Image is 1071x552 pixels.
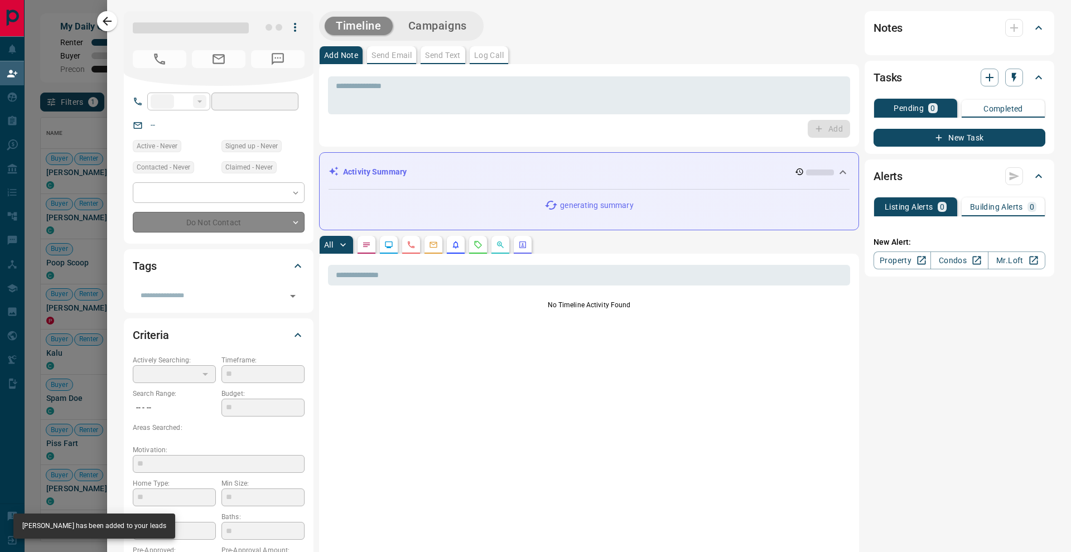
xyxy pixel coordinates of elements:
p: Motivation: [133,445,305,455]
svg: Emails [429,240,438,249]
h2: Criteria [133,326,169,344]
p: Home Type: [133,478,216,488]
h2: Tasks [874,69,902,86]
div: Notes [874,14,1045,41]
p: Completed [983,105,1023,113]
p: Beds: [133,512,216,522]
p: New Alert: [874,236,1045,248]
p: Budget: [221,389,305,399]
p: 0 [940,203,944,211]
p: Activity Summary [343,166,407,178]
a: Mr.Loft [988,251,1045,269]
div: [PERSON_NAME] has been added to your leads [22,517,166,535]
svg: Opportunities [496,240,505,249]
p: Building Alerts [970,203,1023,211]
a: -- [151,120,155,129]
svg: Agent Actions [518,240,527,249]
span: Signed up - Never [225,141,278,152]
p: Min Size: [221,478,305,488]
p: Search Range: [133,389,216,399]
button: New Task [874,129,1045,147]
p: All [324,241,333,249]
p: No Timeline Activity Found [328,300,850,310]
button: Campaigns [397,17,478,35]
p: generating summary [560,200,633,211]
button: Open [285,288,301,304]
svg: Lead Browsing Activity [384,240,393,249]
a: Property [874,251,931,269]
p: Areas Searched: [133,423,305,433]
svg: Listing Alerts [451,240,460,249]
span: Active - Never [137,141,177,152]
p: Baths: [221,512,305,522]
div: Tasks [874,64,1045,91]
svg: Calls [407,240,416,249]
svg: Notes [362,240,371,249]
p: -- - -- [133,399,216,417]
div: Tags [133,253,305,279]
span: No Number [133,50,186,68]
p: Timeframe: [221,355,305,365]
span: Claimed - Never [225,162,273,173]
span: Contacted - Never [137,162,190,173]
button: Timeline [325,17,393,35]
h2: Notes [874,19,903,37]
p: Listing Alerts [885,203,933,211]
p: Add Note [324,51,358,59]
div: Do Not Contact [133,212,305,233]
div: Alerts [874,163,1045,190]
p: Pending [894,104,924,112]
p: 0 [1030,203,1034,211]
p: Actively Searching: [133,355,216,365]
p: 0 [930,104,935,112]
svg: Requests [474,240,483,249]
div: Activity Summary [329,162,850,182]
a: Condos [930,251,988,269]
h2: Tags [133,257,156,275]
h2: Alerts [874,167,903,185]
span: No Email [192,50,245,68]
span: No Number [251,50,305,68]
div: Criteria [133,322,305,348]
